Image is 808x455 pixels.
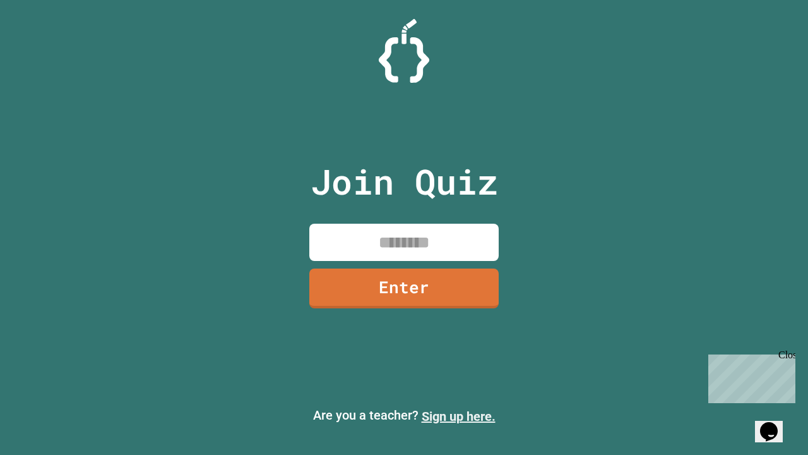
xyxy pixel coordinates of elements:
a: Enter [309,269,499,308]
p: Join Quiz [311,155,498,208]
a: Sign up here. [422,409,496,424]
p: Are you a teacher? [10,406,798,426]
div: Chat with us now!Close [5,5,87,80]
img: Logo.svg [379,19,429,83]
iframe: chat widget [755,404,795,442]
iframe: chat widget [703,349,795,403]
